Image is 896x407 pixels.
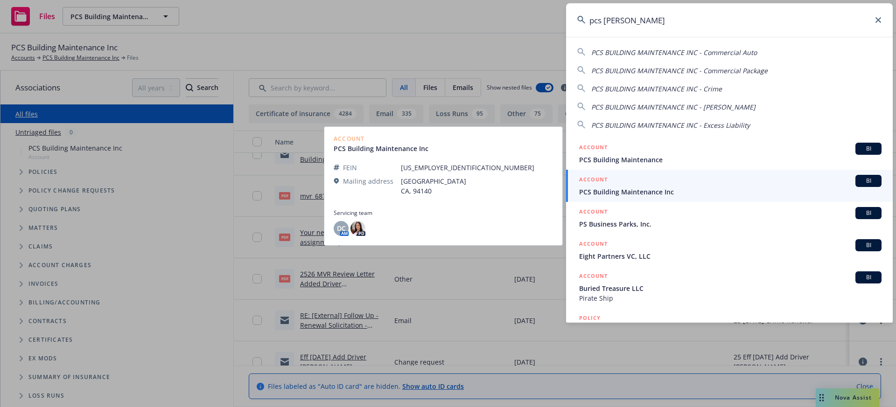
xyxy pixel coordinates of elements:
span: PCS BUILDING MAINTENANCE INC - Crime [591,84,722,93]
h5: ACCOUNT [579,175,608,186]
span: PS Business Parks, Inc. [579,219,882,229]
span: BI [859,177,878,185]
a: ACCOUNTBIPCS Building Maintenance Inc [566,170,893,202]
span: BI [859,241,878,249]
span: BI [859,209,878,217]
span: PCS BUILDING MAINTENANCE INC - Commercial Auto [591,48,757,57]
span: PCS BUILDING MAINTENANCE INC - [PERSON_NAME] [591,103,756,111]
a: ACCOUNTBIEight Partners VC, LLC [566,234,893,266]
span: Buried Treasure LLC [579,283,882,293]
a: POLICY [566,308,893,348]
a: ACCOUNTBIBuried Treasure LLCPirate Ship [566,266,893,308]
span: PCS Building Maintenance Inc [579,187,882,197]
span: Eight Partners VC, LLC [579,251,882,261]
h5: ACCOUNT [579,239,608,250]
h5: POLICY [579,313,601,323]
span: PCS BUILDING MAINTENANCE INC - Excess Liability [591,121,750,130]
input: Search... [566,3,893,37]
h5: ACCOUNT [579,207,608,218]
span: BI [859,273,878,282]
a: ACCOUNTBIPCS Building Maintenance [566,138,893,170]
span: BI [859,145,878,153]
h5: ACCOUNT [579,271,608,283]
a: ACCOUNTBIPS Business Parks, Inc. [566,202,893,234]
span: PCS BUILDING MAINTENANCE INC - Commercial Package [591,66,768,75]
h5: ACCOUNT [579,143,608,154]
span: Pirate Ship [579,293,882,303]
span: PCS Building Maintenance [579,155,882,165]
